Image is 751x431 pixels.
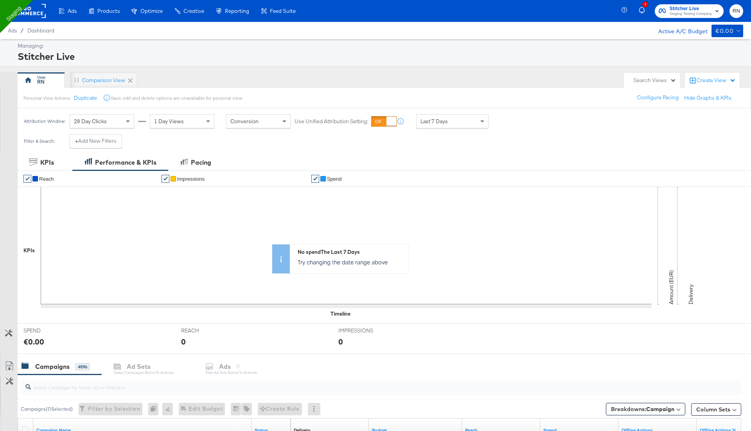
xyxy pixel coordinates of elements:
span: Reach [39,176,54,182]
div: 0 [148,403,162,415]
button: Breakdowns:Campaign [606,403,685,415]
button: RN [729,4,743,18]
a: Dashboard [27,27,54,34]
button: +Add New Filters [70,134,122,148]
span: 1 Day Views [154,118,184,125]
span: SPEND [23,327,82,334]
span: 28 Day Clicks [74,118,107,125]
label: Use Unified Attribution Setting: [295,118,368,125]
p: Try changing the date range above [298,258,404,266]
div: Drag to reorder tab [74,78,79,82]
div: Managing: [18,42,741,50]
span: Staging Testing Company [670,11,712,17]
div: 4596 [75,363,90,370]
a: ✔ [23,175,31,183]
span: / [17,27,27,34]
a: ✔ [311,175,319,183]
button: €0.00 [711,25,743,37]
div: Campaigns ( 0 Selected) [21,406,73,413]
span: Last 7 Days [420,118,448,125]
span: Feed Suite [270,8,296,14]
span: Optimize [140,8,163,14]
span: Stitcher Live [670,5,712,13]
div: €0.00 [23,336,44,347]
div: KPIs [40,158,54,167]
input: Search Campaigns by Name, ID or Objective [31,376,675,391]
div: Search Views [634,77,676,84]
button: Hide Graphs & KPIs [684,94,731,102]
button: Configure Pacing [632,91,684,105]
div: 0 [338,336,343,347]
button: 1 [638,4,651,19]
span: Impressions [177,176,205,182]
div: 1 [642,2,648,7]
span: Ads [8,27,17,34]
div: Pacing [191,158,211,167]
span: Breakdowns: [611,405,674,413]
span: REACH [181,327,240,334]
div: Personal View Actions: [23,95,71,101]
span: Ads [68,8,77,14]
div: €0.00 [715,26,733,36]
a: ✔ [162,175,169,183]
div: No spend The Last 7 Days [298,248,404,256]
span: IMPRESSIONS [338,327,397,334]
div: Attribution Window: [23,119,66,124]
button: Column Sets [691,403,741,416]
div: Campaigns [35,362,70,371]
div: Filter & Search: [23,138,55,144]
span: RN [733,7,740,16]
span: Creative [183,8,204,14]
button: Stitcher LiveStaging Testing Company [655,4,724,18]
strong: + [75,137,78,145]
div: Save, edit and delete options are unavailable for personal view. [111,95,243,101]
span: Spend [327,176,342,182]
div: Comparison View [82,77,125,84]
div: Performance & KPIs [95,158,156,167]
button: Duplicate [74,94,97,102]
b: Campaign [646,406,674,413]
span: Conversion [230,118,259,125]
div: Active A/C Budget [650,25,708,36]
div: Create View [697,77,736,84]
div: RN [37,78,45,86]
span: Products [97,8,120,14]
div: Stitcher Live [18,50,741,63]
span: Reporting [225,8,249,14]
div: 0 [181,336,186,347]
